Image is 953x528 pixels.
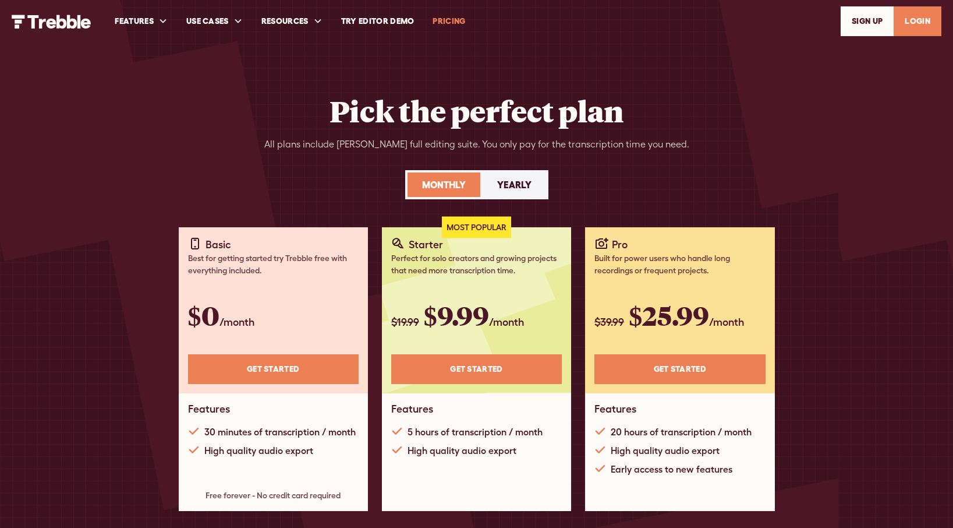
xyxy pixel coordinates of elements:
[188,252,359,277] div: Best for getting started try Trebble free with everything included.
[594,354,765,384] a: Get STARTED
[188,354,359,384] a: Get STARTED
[894,6,941,36] a: LOGIN
[594,252,765,277] div: Built for power users who handle long recordings or frequent projects.
[424,298,489,333] span: $9.99
[442,217,511,238] div: Most Popular
[408,443,516,457] div: High quality audio export
[264,138,689,152] div: All plans include [PERSON_NAME] full editing suite. You only pay for the transcription time you n...
[483,173,546,197] a: Yearly
[391,403,433,416] h1: Features
[115,15,154,27] div: FEATURES
[423,1,474,41] a: PRICING
[612,237,628,252] div: Pro
[206,237,231,252] div: Basic
[611,443,720,457] div: High quality audio export
[12,15,91,29] img: Trebble Logo - AI Podcast Editor
[188,298,219,333] span: $0
[611,462,732,476] div: Early access to new features
[186,15,229,27] div: USE CASES
[219,316,254,328] span: /month
[177,1,252,41] div: USE CASES
[408,425,543,439] div: 5 hours of transcription / month
[497,178,532,192] div: Yearly
[12,13,91,28] a: home
[489,316,524,328] span: /month
[204,443,313,457] div: High quality audio export
[105,1,177,41] div: FEATURES
[594,316,624,328] span: $39.99
[204,425,356,439] div: 30 minutes of transcription / month
[330,93,623,128] h2: Pick the perfect plan
[252,1,332,41] div: RESOURCES
[611,425,752,439] div: 20 hours of transcription / month
[261,15,309,27] div: RESOURCES
[391,316,419,328] span: $19.99
[408,173,480,197] a: Monthly
[188,490,359,502] div: Free forever - No credit card required
[841,6,894,36] a: SIGn UP
[391,252,562,277] div: Perfect for solo creators and growing projects that need more transcription time.
[422,178,466,192] div: Monthly
[709,316,744,328] span: /month
[188,403,230,416] h1: Features
[629,298,709,333] span: $25.99
[391,354,562,384] a: Get STARTED
[594,403,636,416] h1: Features
[332,1,424,41] a: Try Editor Demo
